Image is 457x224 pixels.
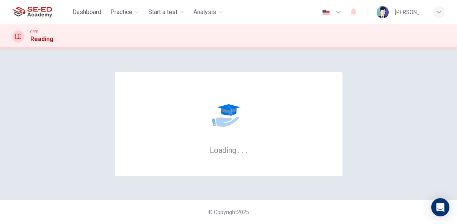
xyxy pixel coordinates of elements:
[431,198,449,216] div: Open Intercom Messenger
[190,5,226,19] button: Analysis
[69,5,104,19] button: Dashboard
[30,29,38,35] span: CEFR
[245,143,248,156] h6: .
[145,5,187,19] button: Start a test
[241,143,244,156] h6: .
[12,5,69,20] a: SE-ED Academy logo
[12,5,52,20] img: SE-ED Academy logo
[107,5,142,19] button: Practice
[377,6,389,18] img: Profile picture
[72,8,101,17] span: Dashboard
[237,143,240,156] h6: .
[395,8,424,17] div: [PERSON_NAME]
[30,35,53,44] h1: Reading
[193,8,216,17] span: Analysis
[148,8,177,17] span: Start a test
[321,10,331,15] img: en
[208,209,249,215] span: © Copyright 2025
[110,8,132,17] span: Practice
[210,145,248,155] h6: Loading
